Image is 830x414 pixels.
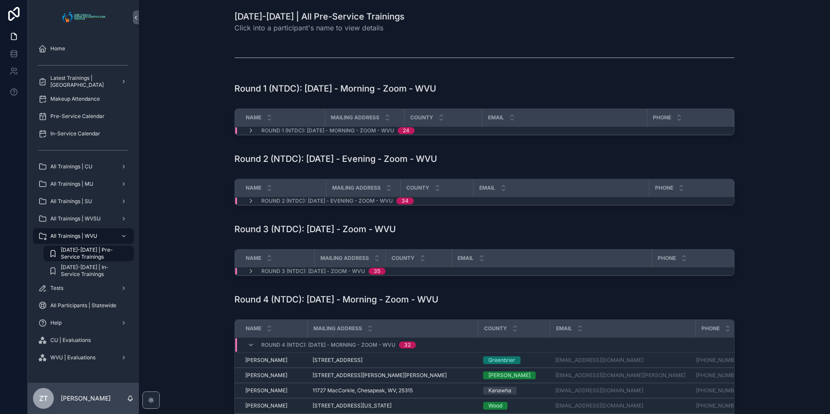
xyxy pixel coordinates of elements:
[245,372,287,379] span: [PERSON_NAME]
[50,181,93,187] span: All Trainings | MU
[50,354,96,361] span: WVU | Evaluations
[313,372,473,379] a: [STREET_ADDRESS][PERSON_NAME][PERSON_NAME]
[43,263,134,279] a: [DATE]-[DATE] | In-Service Trainings
[50,45,65,52] span: Home
[50,233,97,240] span: All Trainings | WVU
[50,215,101,222] span: All Trainings | WVSU
[39,393,48,404] span: ZT
[33,126,134,141] a: In-Service Calendar
[245,372,302,379] a: [PERSON_NAME]
[313,387,413,394] span: 11727 MacCorkle, Chesapeak, WV, 25315
[33,228,134,244] a: All Trainings | WVU
[33,298,134,313] a: All Participants | Statewide
[50,130,100,137] span: In-Service Calendar
[261,127,394,134] span: Round 1 (NTDC): [DATE] - Morning - Zoom - WVU
[33,41,134,56] a: Home
[458,255,474,262] span: Email
[488,114,504,121] span: Email
[696,387,758,394] a: [PHONE_NUMBER]
[50,198,92,205] span: All Trainings | SU
[488,371,530,379] div: [PERSON_NAME]
[702,325,720,332] span: Phone
[33,159,134,174] a: All Trainings | CU
[479,184,495,191] span: Email
[696,402,742,409] a: [PHONE_NUMBER]
[33,74,134,89] a: Latest Trainings | [GEOGRAPHIC_DATA]
[404,342,411,348] div: 32
[696,357,742,364] a: [PHONE_NUMBER]
[403,127,409,134] div: 24
[234,10,405,23] h1: [DATE]-[DATE] | All Pre-Service Trainings
[483,356,545,364] a: Greenbrier
[234,82,436,95] h1: Round 1 (NTDC): [DATE] - Morning - Zoom - WVU
[234,153,437,165] h1: Round 2 (NTDC): [DATE] - Evening - Zoom - WVU
[483,371,545,379] a: [PERSON_NAME]
[556,325,572,332] span: Email
[33,176,134,192] a: All Trainings | MU
[555,402,643,409] a: [EMAIL_ADDRESS][DOMAIN_NAME]
[234,23,405,33] span: Click into a participant's name to view details
[313,387,473,394] a: 11727 MacCorkle, Chesapeak, WV, 25315
[488,387,511,394] div: Kanawha
[50,113,105,120] span: Pre-Service Calendar
[313,402,473,409] a: [STREET_ADDRESS][US_STATE]
[246,184,261,191] span: Name
[488,356,515,364] div: Greenbrier
[555,402,690,409] a: [EMAIL_ADDRESS][DOMAIN_NAME]
[696,402,758,409] a: [PHONE_NUMBER]
[50,337,91,344] span: CU | Evaluations
[60,10,107,24] img: App logo
[33,350,134,365] a: WVU | Evaluations
[50,163,92,170] span: All Trainings | CU
[261,342,395,348] span: Round 4 (NTDC): [DATE] - Morning - Zoom - WVU
[402,197,408,204] div: 34
[245,387,302,394] a: [PERSON_NAME]
[50,302,116,309] span: All Participants | Statewide
[484,325,507,332] span: County
[392,255,415,262] span: County
[313,357,362,364] span: [STREET_ADDRESS]
[313,402,392,409] span: [STREET_ADDRESS][US_STATE]
[246,325,261,332] span: Name
[28,35,139,377] div: scrollable content
[555,357,643,364] a: [EMAIL_ADDRESS][DOMAIN_NAME]
[313,357,473,364] a: [STREET_ADDRESS]
[61,246,125,260] span: [DATE]-[DATE] | Pre-Service Trainings
[483,387,545,394] a: Kanawha
[320,255,369,262] span: Mailing Address
[33,211,134,227] a: All Trainings | WVSU
[331,114,379,121] span: Mailing Address
[555,372,685,379] a: [EMAIL_ADDRESS][DOMAIN_NAME][PERSON_NAME]
[261,197,393,204] span: Round 2 (NTDC): [DATE] - Evening - Zoom - WVU
[696,372,758,379] a: [PHONE_NUMBER]
[483,402,545,410] a: Wood
[658,255,676,262] span: Phone
[332,184,381,191] span: Mailing Address
[696,387,742,394] a: [PHONE_NUMBER]
[33,280,134,296] a: Tests
[33,108,134,124] a: Pre-Service Calendar
[653,114,671,121] span: Phone
[50,319,62,326] span: Help
[406,184,429,191] span: County
[50,285,63,292] span: Tests
[61,394,111,403] p: [PERSON_NAME]
[33,91,134,107] a: Makeup Attendance
[43,246,134,261] a: [DATE]-[DATE] | Pre-Service Trainings
[33,315,134,331] a: Help
[245,357,287,364] span: [PERSON_NAME]
[234,293,438,306] h1: Round 4 (NTDC): [DATE] - Morning - Zoom - WVU
[234,223,396,235] h1: Round 3 (NTDC): [DATE] - Zoom - WVU
[555,357,690,364] a: [EMAIL_ADDRESS][DOMAIN_NAME]
[410,114,433,121] span: County
[245,357,302,364] a: [PERSON_NAME]
[33,194,134,209] a: All Trainings | SU
[245,402,302,409] a: [PERSON_NAME]
[61,264,125,278] span: [DATE]-[DATE] | In-Service Trainings
[261,268,365,275] span: Round 3 (NTDC): [DATE] - Zoom - WVU
[488,402,502,410] div: Wood
[246,255,261,262] span: Name
[655,184,673,191] span: Phone
[245,402,287,409] span: [PERSON_NAME]
[696,357,758,364] a: [PHONE_NUMBER]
